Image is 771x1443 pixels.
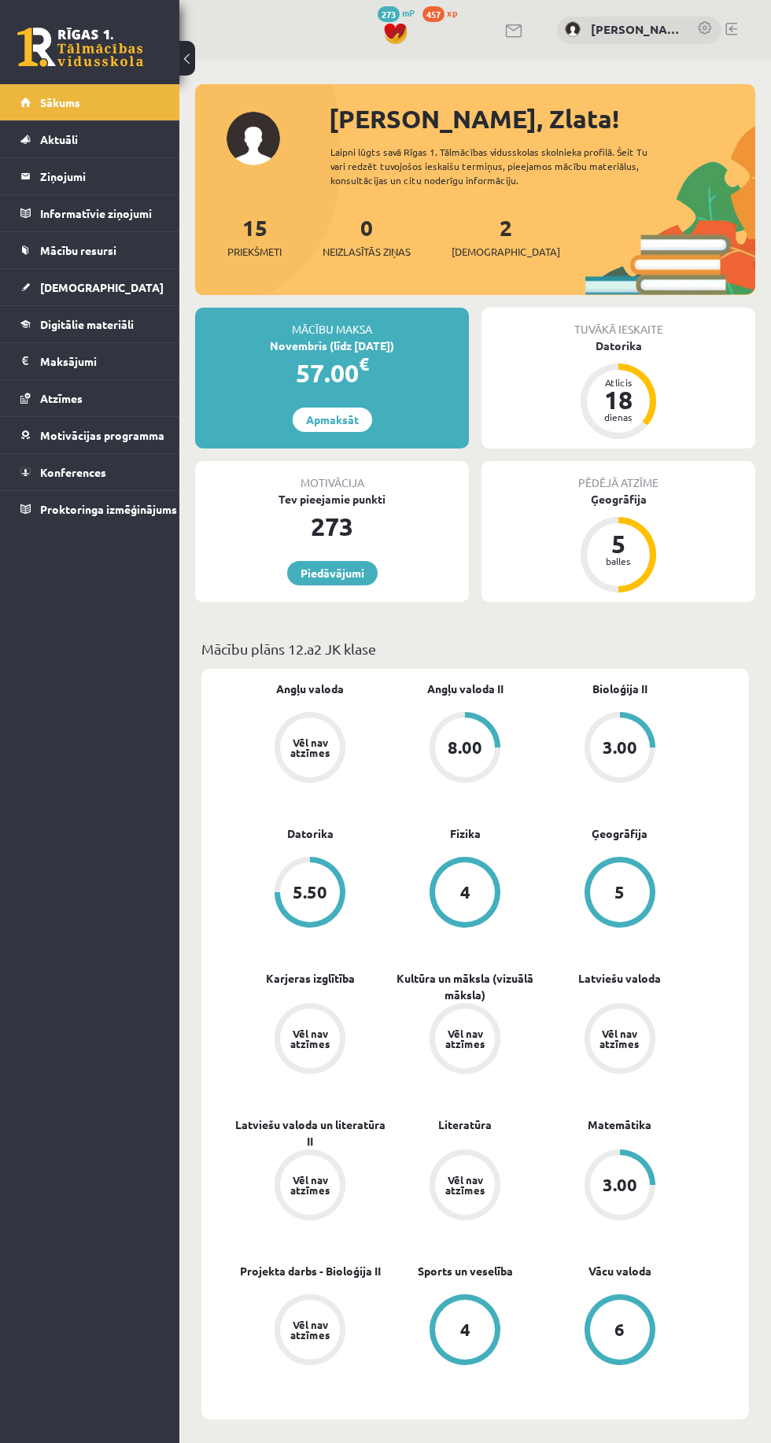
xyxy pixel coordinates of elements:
[481,491,755,507] div: Ģeogrāfija
[422,6,445,22] span: 457
[388,970,543,1003] a: Kultūra un māksla (vizuālā māksla)
[329,100,755,138] div: [PERSON_NAME], Zlata!
[595,387,642,412] div: 18
[388,1003,543,1077] a: Vēl nav atzīmes
[40,243,116,257] span: Mācību resursi
[40,465,106,479] span: Konferences
[388,857,543,931] a: 4
[20,454,160,490] a: Konferences
[422,6,465,19] a: 457 xp
[460,1321,470,1338] div: 4
[195,308,469,338] div: Mācību maksa
[20,343,160,379] a: Maksājumi
[595,556,642,566] div: balles
[20,417,160,453] a: Motivācijas programma
[481,338,755,441] a: Datorika Atlicis 18 dienas
[227,213,282,260] a: 15Priekšmeti
[287,561,378,585] a: Piedāvājumi
[233,1150,388,1223] a: Vēl nav atzīmes
[438,1116,492,1133] a: Literatūra
[592,825,647,842] a: Ģeogrāfija
[20,269,160,305] a: [DEMOGRAPHIC_DATA]
[447,6,457,19] span: xp
[542,1294,697,1368] a: 6
[40,317,134,331] span: Digitālie materiāli
[40,195,160,231] legend: Informatīvie ziņojumi
[17,28,143,67] a: Rīgas 1. Tālmācības vidusskola
[40,132,78,146] span: Aktuāli
[20,84,160,120] a: Sākums
[427,681,504,697] a: Angļu valoda II
[227,244,282,260] span: Priekšmeti
[452,213,560,260] a: 2[DEMOGRAPHIC_DATA]
[443,1028,487,1049] div: Vēl nav atzīmes
[40,158,160,194] legend: Ziņojumi
[195,338,469,354] div: Novembris (līdz [DATE])
[603,739,637,756] div: 3.00
[233,857,388,931] a: 5.50
[595,378,642,387] div: Atlicis
[330,145,666,187] div: Laipni lūgts savā Rīgas 1. Tālmācības vidusskolas skolnieka profilā. Šeit Tu vari redzēt tuvojošo...
[614,1321,625,1338] div: 6
[542,857,697,931] a: 5
[450,825,481,842] a: Fizika
[288,1028,332,1049] div: Vēl nav atzīmes
[481,461,755,491] div: Pēdējā atzīme
[603,1176,637,1194] div: 3.00
[195,507,469,545] div: 273
[20,158,160,194] a: Ziņojumi
[20,232,160,268] a: Mācību resursi
[40,343,160,379] legend: Maksājumi
[20,195,160,231] a: Informatīvie ziņojumi
[40,502,177,516] span: Proktoringa izmēģinājums
[20,306,160,342] a: Digitālie materiāli
[378,6,415,19] a: 273 mP
[460,884,470,901] div: 4
[20,380,160,416] a: Atzīmes
[288,737,332,758] div: Vēl nav atzīmes
[595,531,642,556] div: 5
[565,21,581,37] img: Zlata Zima
[388,1294,543,1368] a: 4
[276,681,344,697] a: Angļu valoda
[233,1294,388,1368] a: Vēl nav atzīmes
[588,1116,651,1133] a: Matemātika
[588,1263,651,1279] a: Vācu valoda
[20,121,160,157] a: Aktuāli
[195,491,469,507] div: Tev pieejamie punkti
[40,95,80,109] span: Sākums
[542,1003,697,1077] a: Vēl nav atzīmes
[542,1150,697,1223] a: 3.00
[402,6,415,19] span: mP
[288,1175,332,1195] div: Vēl nav atzīmes
[40,391,83,405] span: Atzīmes
[591,20,681,39] a: [PERSON_NAME]
[595,412,642,422] div: dienas
[388,1150,543,1223] a: Vēl nav atzīmes
[195,354,469,392] div: 57.00
[266,970,355,987] a: Karjeras izglītība
[388,712,543,786] a: 8.00
[40,428,164,442] span: Motivācijas programma
[359,352,369,375] span: €
[323,213,411,260] a: 0Neizlasītās ziņas
[418,1263,513,1279] a: Sports un veselība
[233,712,388,786] a: Vēl nav atzīmes
[452,244,560,260] span: [DEMOGRAPHIC_DATA]
[201,638,749,659] p: Mācību plāns 12.a2 JK klase
[542,712,697,786] a: 3.00
[233,1003,388,1077] a: Vēl nav atzīmes
[378,6,400,22] span: 273
[233,1116,388,1150] a: Latviešu valoda un literatūra II
[614,884,625,901] div: 5
[481,491,755,595] a: Ģeogrāfija 5 balles
[40,280,164,294] span: [DEMOGRAPHIC_DATA]
[195,461,469,491] div: Motivācija
[598,1028,642,1049] div: Vēl nav atzīmes
[592,681,647,697] a: Bioloģija II
[287,825,334,842] a: Datorika
[448,739,482,756] div: 8.00
[20,491,160,527] a: Proktoringa izmēģinājums
[293,408,372,432] a: Apmaksāt
[481,308,755,338] div: Tuvākā ieskaite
